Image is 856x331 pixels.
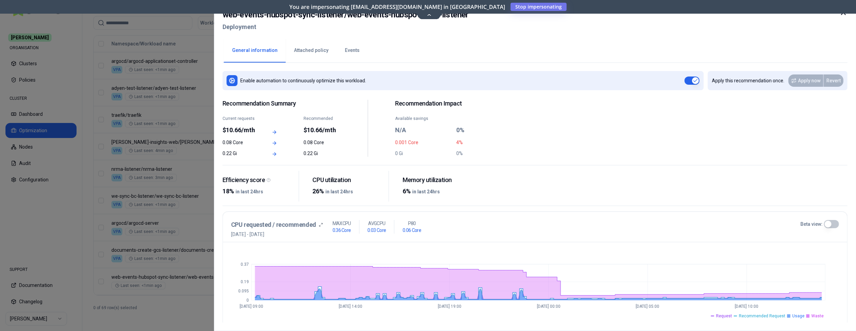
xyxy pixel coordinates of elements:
[235,189,263,194] span: in last 24hrs
[240,304,263,309] tspan: [DATE] 09:00
[438,304,461,309] tspan: [DATE] 19:00
[412,189,440,194] span: in last 24hrs
[456,125,513,135] div: 0%
[716,313,732,319] span: Request
[395,150,452,157] div: 0 Gi
[222,116,259,121] div: Current requests
[537,304,560,309] tspan: [DATE] 00:00
[304,150,340,157] div: 0.22 Gi
[408,220,416,227] p: P80
[304,125,340,135] div: $10.66/mth
[222,125,259,135] div: $10.66/mth
[240,77,366,84] p: Enable automation to continuously optimize this workload.
[403,227,421,234] h1: 0.06 Core
[712,77,784,84] p: Apply this recommendation once.
[395,139,452,146] div: 0.001 Core
[636,304,660,309] tspan: [DATE] 05:00
[222,150,259,157] div: 0.22 Gi
[241,262,249,267] tspan: 0.37
[811,313,824,319] span: Waste
[222,100,340,108] span: Recommendation Summary
[456,150,513,157] div: 0%
[403,176,474,184] div: Memory utilization
[246,298,249,303] tspan: 0
[238,289,249,293] tspan: 0.095
[286,39,337,63] button: Attached policy
[735,304,759,309] tspan: [DATE] 10:00
[313,176,383,184] div: CPU utilization
[403,187,474,196] div: 6%
[326,189,353,194] span: in last 24hrs
[395,116,452,121] div: Available savings
[739,313,785,319] span: Recommended Request
[368,227,386,234] h1: 0.03 Core
[800,221,823,227] label: Beta view:
[337,39,368,63] button: Events
[395,125,452,135] div: N/A
[304,116,340,121] div: Recommended
[368,220,385,227] p: AVG CPU
[222,139,259,146] div: 0.08 Core
[339,304,363,309] tspan: [DATE] 14:00
[332,227,351,234] h1: 0.36 Core
[231,231,323,238] span: [DATE] - [DATE]
[456,139,513,146] div: 4%
[222,21,468,33] h2: Deployment
[222,9,468,21] h2: web-events-hubspot-sync-listener / web-events-hubspot-sync-listener
[304,139,340,146] div: 0.08 Core
[222,187,293,196] div: 18%
[313,187,383,196] div: 26%
[395,100,513,108] h2: Recommendation Impact
[231,220,316,230] h3: CPU requested / recommended
[241,279,249,284] tspan: 0.19
[792,313,804,319] span: Usage
[224,39,286,63] button: General information
[332,220,351,227] p: MAX CPU
[222,176,293,184] div: Efficiency score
